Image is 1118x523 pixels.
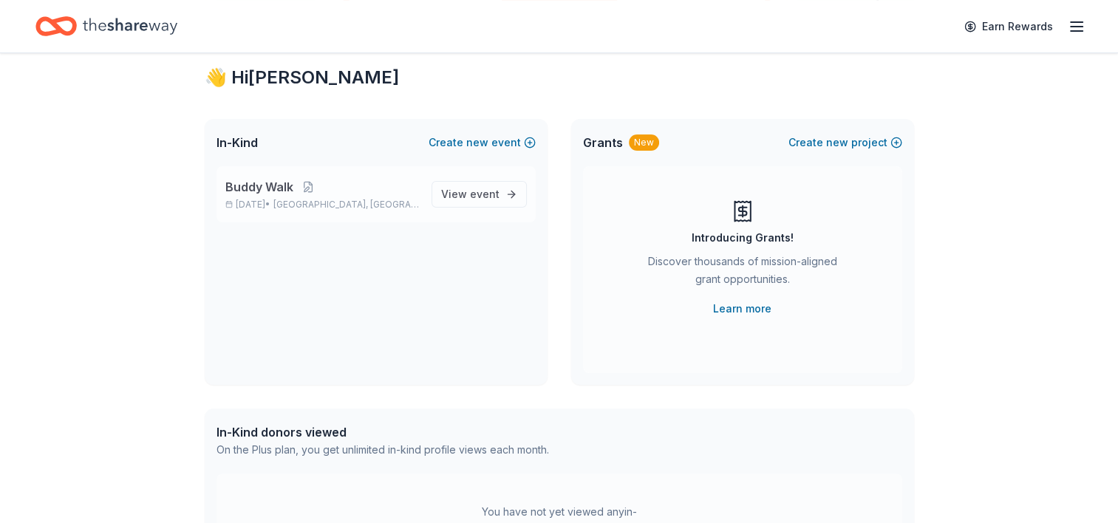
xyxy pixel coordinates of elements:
[583,134,623,151] span: Grants
[217,423,549,441] div: In-Kind donors viewed
[225,178,293,196] span: Buddy Walk
[713,300,771,318] a: Learn more
[35,9,177,44] a: Home
[205,66,914,89] div: 👋 Hi [PERSON_NAME]
[217,134,258,151] span: In-Kind
[217,441,549,459] div: On the Plus plan, you get unlimited in-kind profile views each month.
[470,188,500,200] span: event
[788,134,902,151] button: Createnewproject
[466,134,488,151] span: new
[225,199,420,211] p: [DATE] •
[429,134,536,151] button: Createnewevent
[955,13,1062,40] a: Earn Rewards
[441,185,500,203] span: View
[629,134,659,151] div: New
[826,134,848,151] span: new
[273,199,419,211] span: [GEOGRAPHIC_DATA], [GEOGRAPHIC_DATA]
[432,181,527,208] a: View event
[642,253,843,294] div: Discover thousands of mission-aligned grant opportunities.
[692,229,794,247] div: Introducing Grants!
